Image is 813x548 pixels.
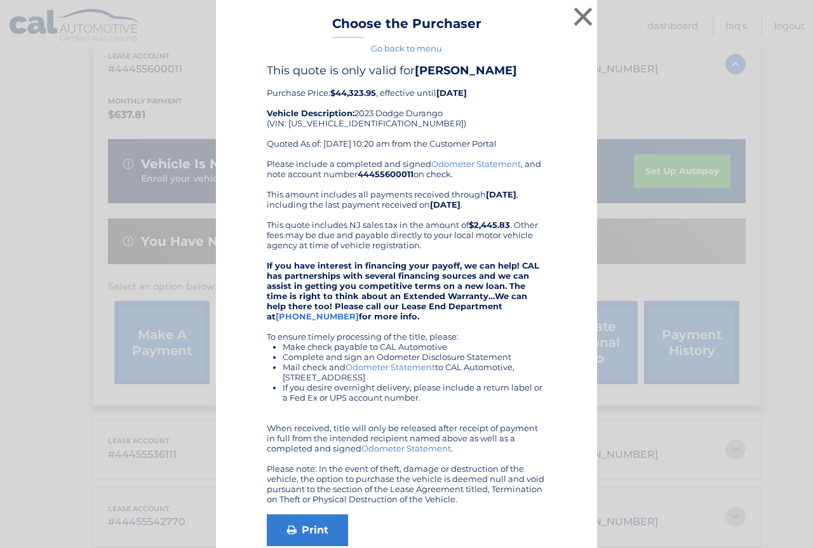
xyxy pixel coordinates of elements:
[430,199,460,210] b: [DATE]
[358,169,413,179] b: 44455600011
[436,88,467,98] b: [DATE]
[486,189,516,199] b: [DATE]
[330,88,376,98] b: $44,323.95
[267,260,539,321] strong: If you have interest in financing your payoff, we can help! CAL has partnerships with several fin...
[267,159,546,504] div: Please include a completed and signed , and note account number on check. This amount includes al...
[415,63,517,77] b: [PERSON_NAME]
[283,342,546,352] li: Make check payable to CAL Automotive
[267,63,546,77] h4: This quote is only valid for
[431,159,521,169] a: Odometer Statement
[332,16,481,38] h3: Choose the Purchaser
[283,352,546,362] li: Complete and sign an Odometer Disclosure Statement
[346,362,435,372] a: Odometer Statement
[267,108,354,118] strong: Vehicle Description:
[267,63,546,159] div: Purchase Price: , effective until 2023 Dodge Durango (VIN: [US_VEHICLE_IDENTIFICATION_NUMBER]) Qu...
[283,362,546,382] li: Mail check and to CAL Automotive, [STREET_ADDRESS]
[361,443,451,453] a: Odometer Statement
[267,514,348,546] a: Print
[283,382,546,403] li: If you desire overnight delivery, please include a return label or a Fed Ex or UPS account number.
[570,4,596,29] button: ×
[371,43,442,53] a: Go back to menu
[469,220,510,230] b: $2,445.83
[276,311,359,321] a: [PHONE_NUMBER]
